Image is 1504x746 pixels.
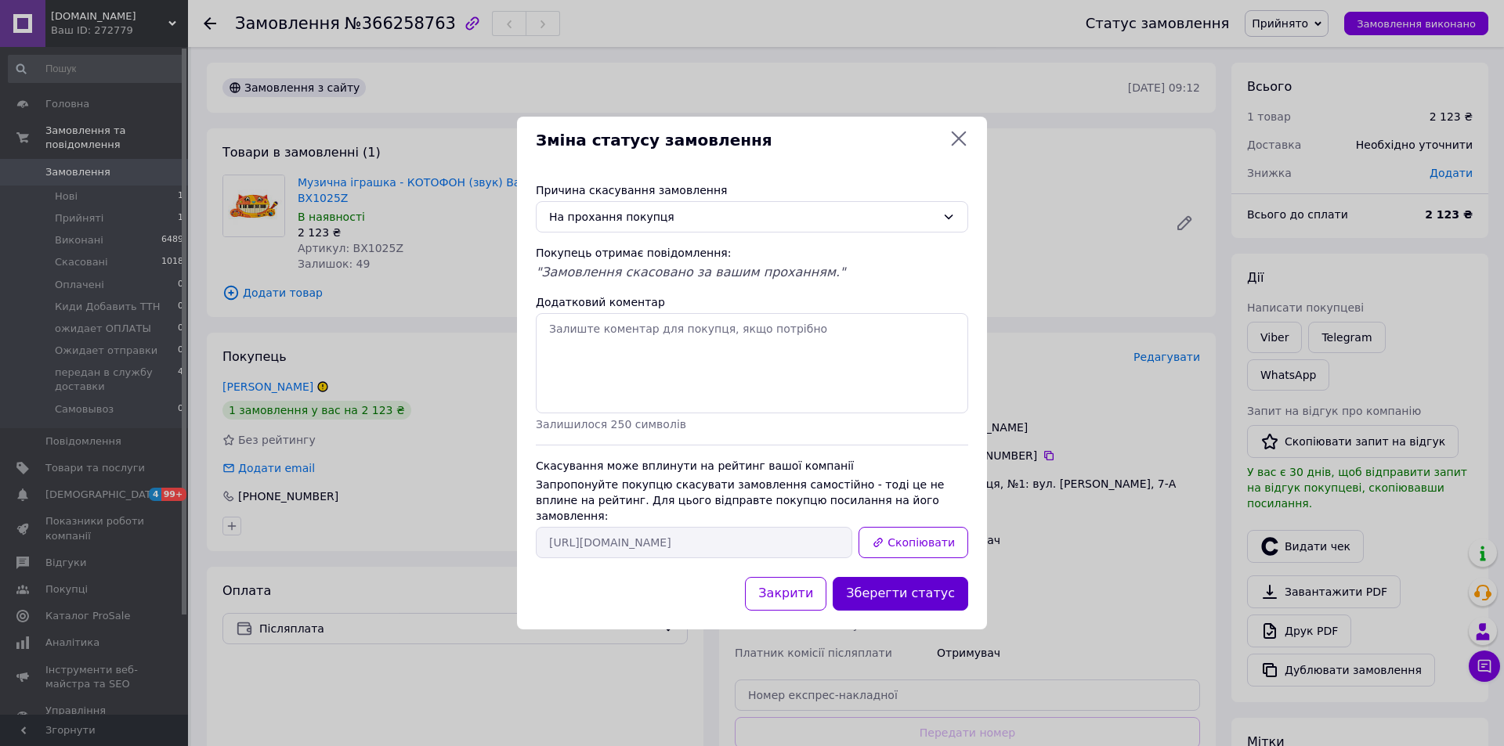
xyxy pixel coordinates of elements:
[536,418,686,431] span: Залишилося 250 символів
[745,577,826,611] button: Закрити
[536,129,943,152] span: Зміна статусу замовлення
[536,296,665,308] label: Додатковий коментар
[549,208,936,225] div: На прохання покупця
[859,527,968,558] button: Скопіювати
[536,477,968,524] div: Запропонуйте покупцю скасувати замовлення самостійно - тоді це не вплине на рейтинг. Для цього ві...
[833,577,968,611] button: Зберегти статус
[536,265,845,279] span: "Замовлення скасовано за вашим проханням."
[536,458,968,474] div: Скасування може вплинути на рейтинг вашої компанії
[536,182,968,198] div: Причина скасування замовлення
[536,245,968,261] div: Покупець отримає повідомлення:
